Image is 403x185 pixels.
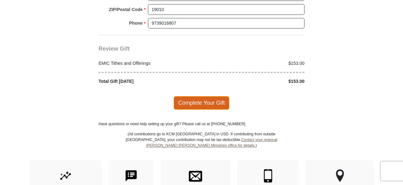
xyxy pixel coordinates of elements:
img: other-region [336,169,344,182]
div: EMIC Tithes and Offerings [95,60,202,67]
img: mobile.svg [261,169,275,182]
div: Total Gift [DATE] [95,78,202,85]
img: text-to-give.svg [125,169,138,182]
p: (All contributions go to KCM [GEOGRAPHIC_DATA] in USD. If contributing from outside [GEOGRAPHIC_D... [125,131,278,160]
div: $153.00 [201,60,308,67]
span: Review Gift [99,46,130,52]
img: give-by-stock.svg [59,169,72,182]
span: Complete Your Gift [174,96,230,109]
div: $153.00 [201,78,308,85]
img: envelope.svg [189,169,202,182]
p: Have questions or need help setting up your gift? Please call us at [PHONE_NUMBER]. [99,121,304,127]
a: Contact your regional [PERSON_NAME] [PERSON_NAME] Ministries office for details. [146,138,277,148]
strong: ZIP/Postal Code [109,5,143,14]
strong: Phone [129,19,143,28]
